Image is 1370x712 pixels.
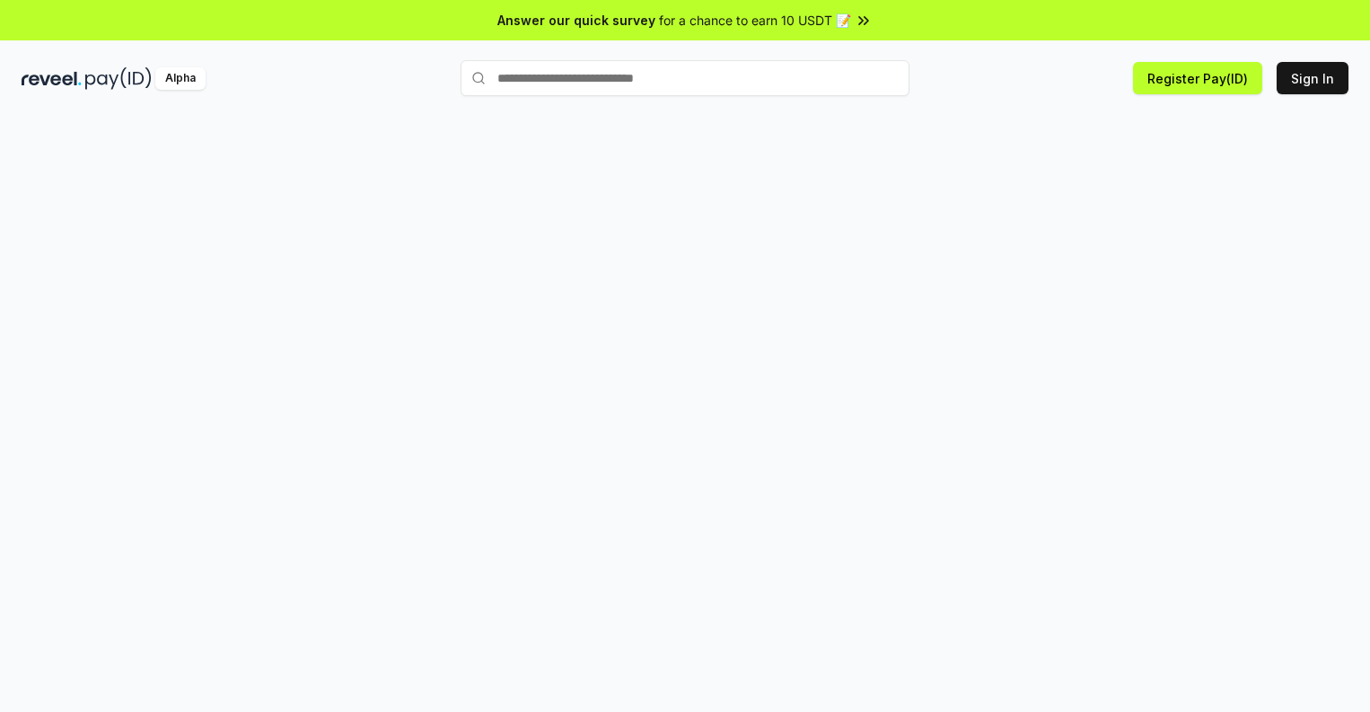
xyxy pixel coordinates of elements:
[659,11,851,30] span: for a chance to earn 10 USDT 📝
[22,67,82,90] img: reveel_dark
[497,11,655,30] span: Answer our quick survey
[155,67,206,90] div: Alpha
[1133,62,1262,94] button: Register Pay(ID)
[85,67,152,90] img: pay_id
[1277,62,1348,94] button: Sign In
